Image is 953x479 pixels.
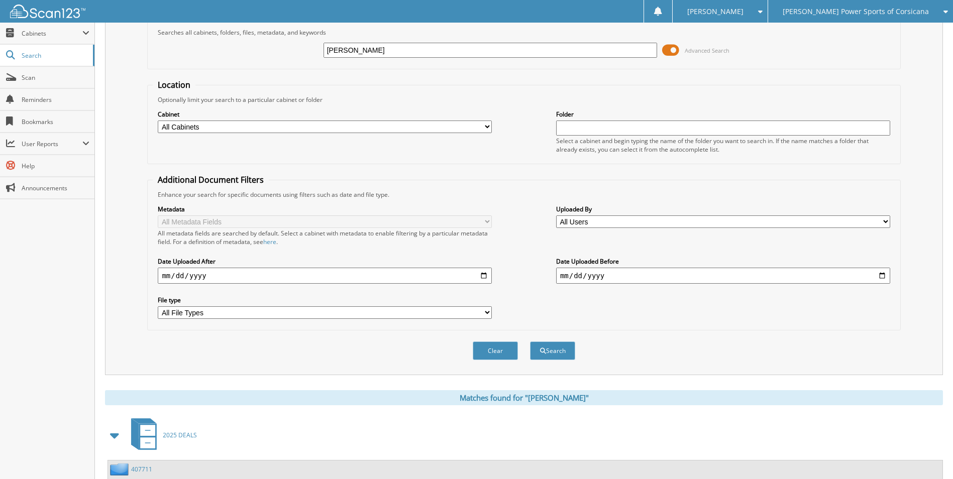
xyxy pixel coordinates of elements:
[556,137,890,154] div: Select a cabinet and begin typing the name of the folder you want to search in. If the name match...
[163,431,197,439] span: 2025 DEALS
[105,390,943,405] div: Matches found for "[PERSON_NAME]"
[530,341,575,360] button: Search
[22,140,82,148] span: User Reports
[22,51,88,60] span: Search
[153,190,895,199] div: Enhance your search for specific documents using filters such as date and file type.
[22,162,89,170] span: Help
[158,205,492,213] label: Metadata
[685,47,729,54] span: Advanced Search
[556,205,890,213] label: Uploaded By
[22,117,89,126] span: Bookmarks
[22,184,89,192] span: Announcements
[158,296,492,304] label: File type
[22,73,89,82] span: Scan
[10,5,85,18] img: scan123-logo-white.svg
[153,174,269,185] legend: Additional Document Filters
[22,95,89,104] span: Reminders
[158,257,492,266] label: Date Uploaded After
[110,463,131,475] img: folder2.png
[556,268,890,284] input: end
[783,9,929,15] span: [PERSON_NAME] Power Sports of Corsicana
[125,415,197,455] a: 2025 DEALS
[153,79,195,90] legend: Location
[131,465,152,473] a: 407711
[153,28,895,37] div: Searches all cabinets, folders, files, metadata, and keywords
[158,110,492,118] label: Cabinet
[22,29,82,38] span: Cabinets
[473,341,518,360] button: Clear
[263,237,276,246] a: here
[687,9,744,15] span: [PERSON_NAME]
[556,110,890,118] label: Folder
[158,268,492,284] input: start
[903,431,953,479] iframe: Chat Widget
[158,229,492,246] div: All metadata fields are searched by default. Select a cabinet with metadata to enable filtering b...
[556,257,890,266] label: Date Uploaded Before
[153,95,895,104] div: Optionally limit your search to a particular cabinet or folder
